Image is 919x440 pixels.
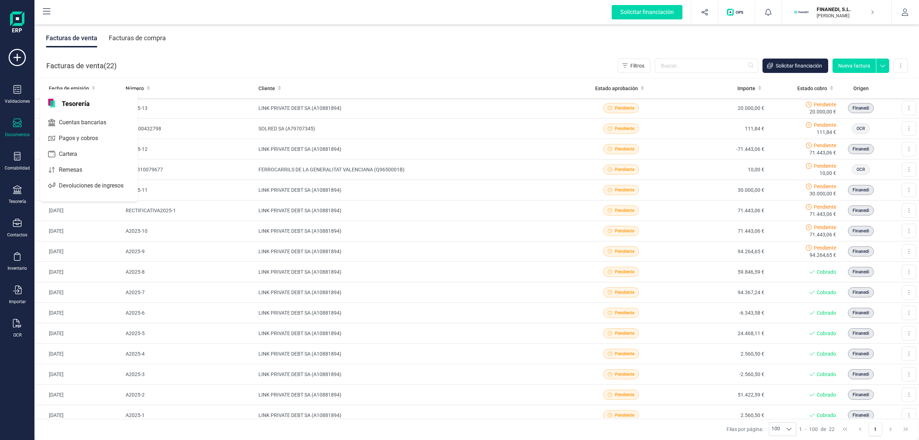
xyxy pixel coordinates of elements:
[123,405,256,426] td: A2025-1
[615,371,634,378] span: Pendiente
[34,221,123,241] td: [DATE]
[123,385,256,405] td: A2025-2
[762,59,828,73] button: Solicitar financiación
[817,6,874,13] p: FINANEDI, S.L.
[817,13,874,19] p: [PERSON_NAME]
[123,200,256,221] td: RECTIFICATIVA2025-1
[123,262,256,282] td: A2025-8
[814,121,836,129] span: Pendiente
[612,5,682,19] div: Solicitar financiación
[615,207,634,214] span: Pendiente
[810,231,836,238] span: 71.443,06 €
[256,200,573,221] td: LINK PRIVATE DEBT SA (A10881894)
[256,159,573,180] td: FERROCARRILS DE LA GENERALITAT VALENCIANA (Q9650001B)
[56,150,90,158] span: Cartera
[817,129,836,136] span: 111,84 €
[670,282,767,303] td: 94.367,24 €
[34,180,123,200] td: [DATE]
[857,125,865,132] span: OCR
[34,303,123,323] td: [DATE]
[727,422,796,436] div: Filas por página:
[670,180,767,200] td: 30.000,00 €
[126,85,144,92] span: Número
[670,303,767,323] td: -6.343,58 €
[123,221,256,241] td: A2025-10
[9,199,26,204] div: Tesorería
[814,183,836,190] span: Pendiente
[123,344,256,364] td: A2025-4
[34,282,123,303] td: [DATE]
[670,241,767,262] td: 94.264,65 €
[618,59,650,73] button: Filtros
[899,422,913,436] button: Last Page
[123,159,256,180] td: 0045310079677
[670,385,767,405] td: 51.422,59 €
[615,269,634,275] span: Pendiente
[123,119,256,139] td: BBV000432798
[615,330,634,337] span: Pendiente
[123,323,256,344] td: A2025-5
[809,426,818,433] span: 100
[814,142,836,149] span: Pendiente
[810,210,836,218] span: 71.443,06 €
[615,187,634,193] span: Pendiente
[817,412,836,419] span: Cobrado
[853,207,869,214] span: Finanedi
[256,119,573,139] td: SOLRED SA (A79707345)
[256,364,573,385] td: LINK PRIVATE DEBT SA (A10881894)
[853,248,869,255] span: Finanedi
[857,166,865,173] span: OCR
[853,228,869,234] span: Finanedi
[817,371,836,378] span: Cobrado
[258,85,275,92] span: Cliente
[810,190,836,197] span: 30.000,00 €
[655,59,758,73] input: Buscar...
[853,330,869,337] span: Finanedi
[256,98,573,119] td: LINK PRIVATE DEBT SA (A10881894)
[797,85,827,92] span: Estado cobro
[791,1,883,24] button: FIFINANEDI, S.L.[PERSON_NAME]
[615,412,634,418] span: Pendiente
[106,61,114,71] span: 22
[34,405,123,426] td: [DATE]
[810,108,836,115] span: 20.000,00 €
[810,251,836,259] span: 94.264,65 €
[34,241,123,262] td: [DATE]
[256,262,573,282] td: LINK PRIVATE DEBT SA (A10881894)
[670,98,767,119] td: 20.000,00 €
[814,224,836,231] span: Pendiente
[56,166,95,174] span: Remesas
[256,221,573,241] td: LINK PRIVATE DEBT SA (A10881894)
[829,426,835,433] span: 22
[34,364,123,385] td: [DATE]
[34,119,123,139] td: [DATE]
[853,105,869,111] span: Finanedi
[34,159,123,180] td: [DATE]
[615,310,634,316] span: Pendiente
[670,119,767,139] td: 111,84 €
[817,309,836,316] span: Cobrado
[603,1,691,24] button: Solicitar financiación
[57,99,94,107] span: Tesorería
[10,11,24,34] img: Logo Finanedi
[817,330,836,337] span: Cobrado
[817,268,836,275] span: Cobrado
[794,4,810,20] img: FI
[123,303,256,323] td: A2025-6
[256,405,573,426] td: LINK PRIVATE DEBT SA (A10881894)
[814,244,836,251] span: Pendiente
[838,422,852,436] button: First Page
[256,323,573,344] td: LINK PRIVATE DEBT SA (A10881894)
[817,289,836,296] span: Cobrado
[821,426,826,433] span: de
[615,351,634,357] span: Pendiente
[853,412,869,418] span: Finanedi
[5,165,30,171] div: Contabilidad
[615,228,634,234] span: Pendiente
[868,422,882,436] button: Page 1
[615,166,634,173] span: Pendiente
[670,344,767,364] td: 2.560,50 €
[256,344,573,364] td: LINK PRIVATE DEBT SA (A10881894)
[34,200,123,221] td: [DATE]
[670,159,767,180] td: 10,00 €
